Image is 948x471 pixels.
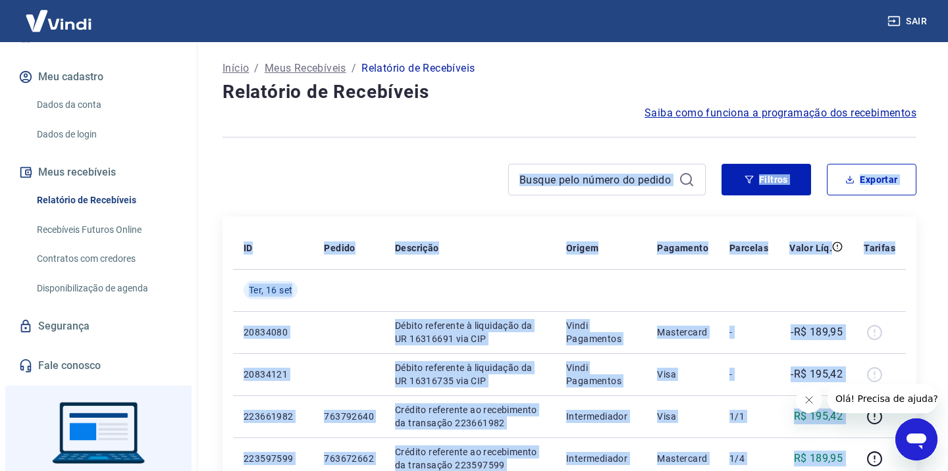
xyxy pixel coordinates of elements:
p: 223597599 [244,452,303,465]
input: Busque pelo número do pedido [519,170,673,189]
p: Visa [657,410,708,423]
p: Descrição [395,241,439,255]
button: Filtros [722,164,811,195]
p: ID [244,241,253,255]
a: Início [223,61,249,76]
p: / [254,61,259,76]
p: 763792640 [324,410,374,423]
a: Relatório de Recebíveis [32,187,181,214]
p: 1/4 [729,452,768,465]
img: Vindi [16,1,101,41]
p: 20834080 [244,326,303,339]
p: 20834121 [244,368,303,381]
a: Dados de login [32,121,181,148]
button: Sair [885,9,932,34]
p: Visa [657,368,708,381]
p: Relatório de Recebíveis [361,61,475,76]
a: Recebíveis Futuros Online [32,216,181,243]
p: Mastercard [657,326,708,339]
a: Meus Recebíveis [265,61,346,76]
iframe: Message from company [828,384,937,413]
p: 1/1 [729,410,768,423]
p: Pedido [324,241,355,255]
a: Fale conosco [16,351,181,380]
p: - [729,326,768,339]
span: Ter, 16 set [249,284,292,297]
span: Olá! Precisa de ajuda? [8,9,111,20]
p: Tarifas [864,241,895,255]
p: Valor Líq. [789,241,832,255]
button: Meu cadastro [16,62,181,91]
a: Segurança [16,312,181,341]
p: Débito referente à liquidação da UR 16316691 via CIP [395,319,545,345]
iframe: Close message [796,387,822,413]
p: Crédito referente ao recebimento da transação 223661982 [395,403,545,430]
h4: Relatório de Recebíveis [223,79,916,105]
a: Dados da conta [32,91,181,118]
p: Origem [566,241,598,255]
p: - [729,368,768,381]
p: Vindi Pagamentos [566,319,636,345]
p: Mastercard [657,452,708,465]
a: Contratos com credores [32,245,181,272]
p: 763672662 [324,452,374,465]
p: R$ 189,95 [794,451,843,466]
button: Exportar [827,164,916,195]
p: Intermediador [566,452,636,465]
p: / [352,61,356,76]
a: Disponibilização de agenda [32,275,181,302]
a: Saiba como funciona a programação dos recebimentos [645,105,916,121]
p: -R$ 189,95 [791,324,843,340]
p: -R$ 195,42 [791,366,843,382]
p: Intermediador [566,410,636,423]
p: 223661982 [244,410,303,423]
p: Vindi Pagamentos [566,361,636,387]
p: Parcelas [729,241,768,255]
p: R$ 195,42 [794,409,843,424]
iframe: Button to launch messaging window [895,418,937,460]
p: Pagamento [657,241,708,255]
p: Débito referente à liquidação da UR 16316735 via CIP [395,361,545,387]
button: Meus recebíveis [16,158,181,187]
